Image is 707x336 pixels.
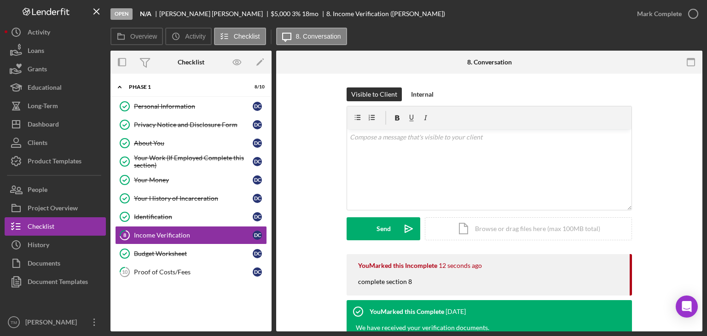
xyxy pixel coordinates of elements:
div: D C [253,175,262,185]
div: complete section 8 [358,277,421,295]
button: Clients [5,133,106,152]
button: Document Templates [5,272,106,291]
button: Send [347,217,420,240]
div: Your Money [134,176,253,184]
label: Checklist [234,33,260,40]
div: Phase 1 [129,84,242,90]
button: Checklist [5,217,106,236]
div: Proof of Costs/Fees [134,268,253,276]
button: History [5,236,106,254]
a: IdentificationDC [115,208,267,226]
label: Overview [130,33,157,40]
tspan: 10 [122,269,128,275]
button: Loans [5,41,106,60]
button: 8. Conversation [276,28,347,45]
time: 2023-05-22 13:31 [446,308,466,315]
a: Budget WorksheetDC [115,244,267,263]
div: D C [253,249,262,258]
div: D C [253,157,262,166]
div: Personal Information [134,103,253,110]
div: D C [253,194,262,203]
div: Income Verification [134,232,253,239]
div: Your Work (If Employed Complete this section) [134,154,253,169]
div: You Marked this Incomplete [358,262,437,269]
a: 10Proof of Costs/FeesDC [115,263,267,281]
button: Internal [406,87,438,101]
a: About YouDC [115,134,267,152]
div: 18 mo [302,10,319,17]
div: 8. Conversation [467,58,512,66]
div: Long-Term [28,97,58,117]
div: 3 % [292,10,301,17]
div: [PERSON_NAME] [23,313,83,334]
div: People [28,180,47,201]
a: Your History of IncarcerationDC [115,189,267,208]
div: About You [134,139,253,147]
div: D C [253,120,262,129]
div: Educational [28,78,62,99]
div: Product Templates [28,152,81,173]
div: Visible to Client [351,87,397,101]
div: 8. Income Verification ([PERSON_NAME]) [326,10,445,17]
button: Dashboard [5,115,106,133]
button: Project Overview [5,199,106,217]
button: Activity [165,28,211,45]
div: Open [110,8,133,20]
a: Personal InformationDC [115,97,267,116]
button: Visible to Client [347,87,402,101]
button: Grants [5,60,106,78]
button: Overview [110,28,163,45]
div: Identification [134,213,253,220]
div: Checklist [178,58,204,66]
div: Loans [28,41,44,62]
div: Mark Complete [637,5,682,23]
button: Activity [5,23,106,41]
div: History [28,236,49,256]
div: Project Overview [28,199,78,220]
div: Clients [28,133,47,154]
button: Mark Complete [628,5,702,23]
label: 8. Conversation [296,33,341,40]
button: People [5,180,106,199]
div: Your History of Incarceration [134,195,253,202]
div: 8 / 10 [248,84,265,90]
div: Privacy Notice and Disclosure Form [134,121,253,128]
button: Checklist [214,28,266,45]
button: Long-Term [5,97,106,115]
div: D C [253,267,262,277]
a: 8Income VerificationDC [115,226,267,244]
span: $5,000 [271,10,290,17]
div: Checklist [28,217,54,238]
time: 2025-09-29 11:11 [439,262,482,269]
button: Product Templates [5,152,106,170]
div: Grants [28,60,47,81]
text: TM [11,320,17,325]
div: Budget Worksheet [134,250,253,257]
div: You Marked this Complete [370,308,444,315]
b: N/A [140,10,151,17]
div: Document Templates [28,272,88,293]
a: Privacy Notice and Disclosure FormDC [115,116,267,134]
div: D C [253,231,262,240]
div: Open Intercom Messenger [676,295,698,318]
button: Educational [5,78,106,97]
a: Your MoneyDC [115,171,267,189]
div: D C [253,212,262,221]
div: [PERSON_NAME] [PERSON_NAME] [159,10,271,17]
tspan: 8 [123,232,126,238]
button: Documents [5,254,106,272]
label: Activity [185,33,205,40]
